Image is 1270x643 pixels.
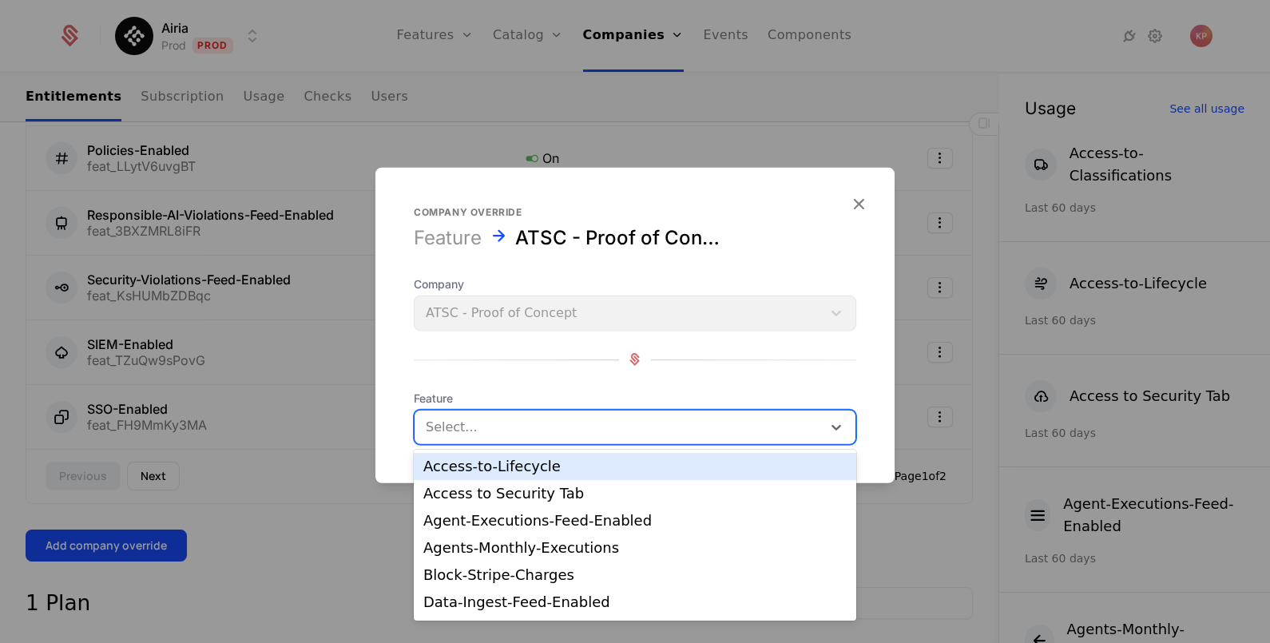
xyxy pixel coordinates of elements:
[423,568,847,582] div: Block-Stripe-Charges
[423,486,847,501] div: Access to Security Tab
[423,514,847,528] div: Agent-Executions-Feed-Enabled
[515,224,721,250] div: ATSC - Proof of Concept
[423,541,847,555] div: Agents-Monthly-Executions
[423,459,847,474] div: Access-to-Lifecycle
[414,205,856,218] div: Company override
[414,390,856,406] span: Feature
[414,276,856,292] span: Company
[423,595,847,609] div: Data-Ingest-Feed-Enabled
[414,224,482,250] div: Feature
